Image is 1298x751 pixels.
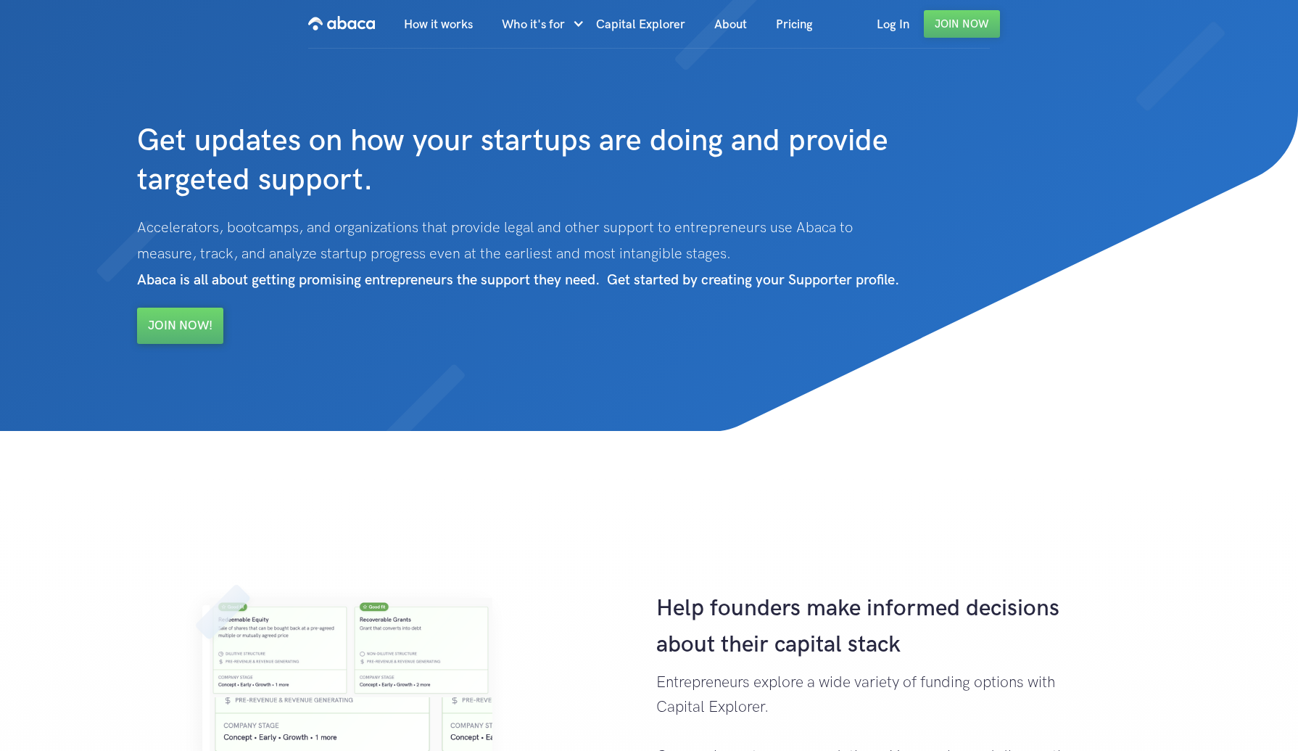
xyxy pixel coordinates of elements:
h1: Get updates on how your startups are doing and provide targeted support. [137,49,950,200]
p: Accelerators, bootcamps, and organizations that provide legal and other support to entrepreneurs ... [137,215,943,293]
img: Abaca logo [308,12,375,35]
strong: Help founders make informed decisions about their capital stack [656,594,1059,659]
strong: Abaca is all about getting promising entrepreneurs the support they need. Get started by creating... [137,271,899,289]
a: Join Now! [137,308,223,344]
a: Join Now [924,10,1000,38]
